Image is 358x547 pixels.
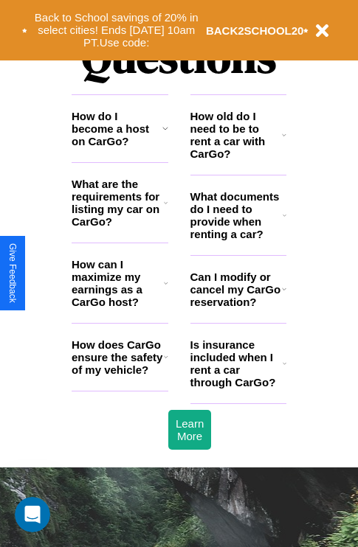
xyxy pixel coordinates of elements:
h3: What are the requirements for listing my car on CarGo? [72,178,164,228]
div: Give Feedback [7,243,18,303]
button: Back to School savings of 20% in select cities! Ends [DATE] 10am PT.Use code: [27,7,206,53]
h3: Is insurance included when I rent a car through CarGo? [190,338,283,389]
h3: Can I modify or cancel my CarGo reservation? [190,271,282,308]
b: BACK2SCHOOL20 [206,24,304,37]
button: Learn More [168,410,211,450]
h3: What documents do I need to provide when renting a car? [190,190,283,240]
iframe: Intercom live chat [15,497,50,532]
h3: How can I maximize my earnings as a CarGo host? [72,258,164,308]
h3: How do I become a host on CarGo? [72,110,162,147]
h3: How old do I need to be to rent a car with CarGo? [190,110,283,160]
h3: How does CarGo ensure the safety of my vehicle? [72,338,164,376]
